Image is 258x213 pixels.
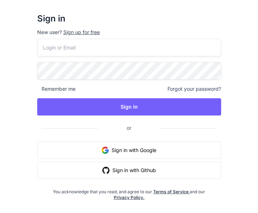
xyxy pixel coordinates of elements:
div: You acknowledge that you read, and agree to our and our [45,185,213,200]
button: Sign In [37,98,221,115]
h2: Sign in [37,13,221,24]
button: Sign in with Github [37,162,221,179]
img: github [102,167,109,174]
span: Remember me [37,85,76,93]
img: google [102,147,109,154]
a: Terms of Service [153,189,190,194]
span: or [98,119,160,137]
span: Forgot your password? [167,85,221,93]
input: Login or Email [37,39,221,56]
button: Sign in with Google [37,142,221,159]
a: Privacy Policy. [114,195,145,200]
div: Sign up for free [63,29,100,36]
p: New user? [37,29,221,39]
